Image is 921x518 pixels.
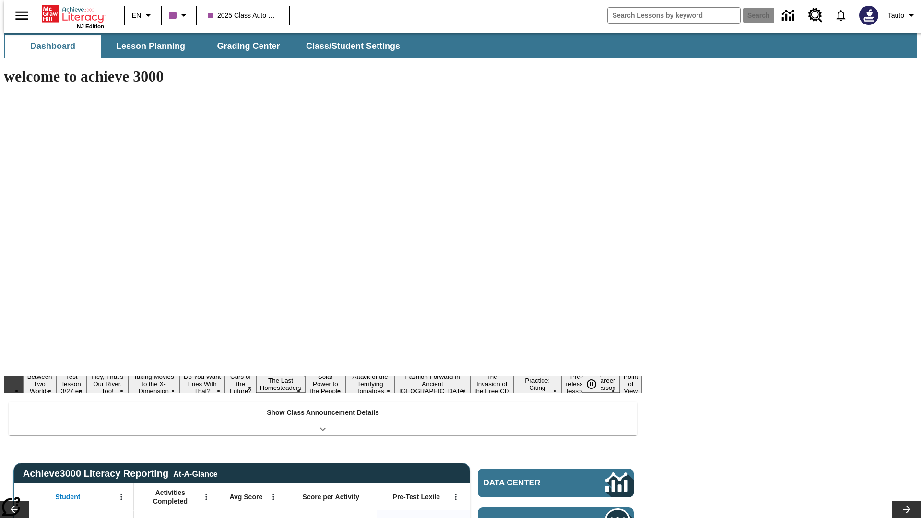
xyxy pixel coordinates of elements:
button: Language: EN, Select a language [128,7,158,24]
button: Slide 1 Between Two Worlds [23,372,56,396]
a: Data Center [478,469,634,497]
span: NJ Edition [77,24,104,29]
button: Grading Center [201,35,296,58]
button: Open Menu [266,490,281,504]
button: Slide 15 Point of View [620,372,642,396]
button: Select a new avatar [853,3,884,28]
span: 2025 Class Auto Grade 13 [208,11,279,21]
input: search field [608,8,740,23]
div: At-A-Glance [173,468,217,479]
div: SubNavbar [4,35,409,58]
img: Avatar [859,6,878,25]
button: Slide 11 The Invasion of the Free CD [470,372,513,396]
a: Resource Center, Will open in new tab [803,2,828,28]
button: Slide 9 Attack of the Terrifying Tomatoes [345,372,395,396]
button: Dashboard [5,35,101,58]
p: Show Class Announcement Details [267,408,379,418]
button: Open Menu [199,490,213,504]
button: Slide 6 Cars of the Future? [225,372,256,396]
button: Profile/Settings [884,7,921,24]
span: Pre-Test Lexile [393,493,440,501]
span: Activities Completed [139,488,202,506]
button: Lesson Planning [103,35,199,58]
button: Open side menu [8,1,36,30]
button: Slide 8 Solar Power to the People [305,372,345,396]
div: Pause [582,376,611,393]
button: Pause [582,376,601,393]
span: Achieve3000 Literacy Reporting [23,468,218,479]
button: Open Menu [114,490,129,504]
button: Slide 7 The Last Homesteaders [256,376,306,393]
span: Avg Score [229,493,262,501]
button: Slide 4 Taking Movies to the X-Dimension [128,372,179,396]
button: Lesson carousel, Next [892,501,921,518]
button: Class/Student Settings [298,35,408,58]
span: Data Center [484,478,573,488]
button: Class color is purple. Change class color [165,7,193,24]
span: Student [55,493,80,501]
a: Home [42,4,104,24]
button: Slide 2 Test lesson 3/27 en [56,372,87,396]
button: Slide 12 Mixed Practice: Citing Evidence [513,368,561,400]
button: Slide 3 Hey, That's Our River, Too! [87,372,128,396]
a: Data Center [776,2,803,29]
button: Slide 13 Pre-release lesson [561,372,591,396]
a: Notifications [828,3,853,28]
button: Slide 10 Fashion Forward in Ancient Rome [395,372,470,396]
button: Slide 5 Do You Want Fries With That? [179,372,225,396]
h1: welcome to achieve 3000 [4,68,642,85]
div: Home [42,3,104,29]
button: Open Menu [449,490,463,504]
div: SubNavbar [4,33,917,58]
span: EN [132,11,141,21]
div: Show Class Announcement Details [9,402,637,435]
span: Tauto [888,11,904,21]
span: Score per Activity [303,493,360,501]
